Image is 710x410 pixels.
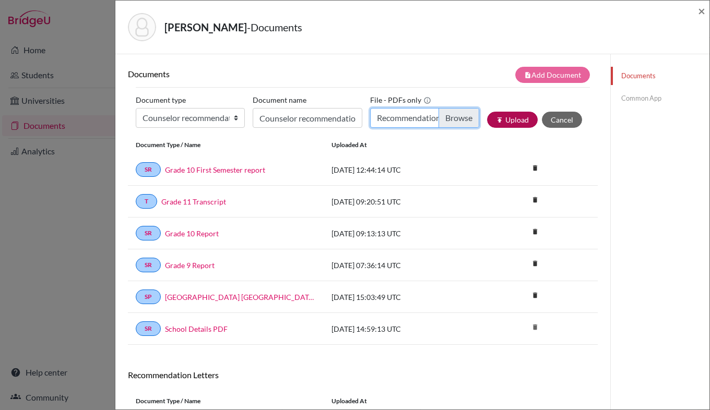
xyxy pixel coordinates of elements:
[128,370,598,380] h6: Recommendation Letters
[527,289,543,303] a: delete
[165,228,219,239] a: Grade 10 Report
[165,260,215,271] a: Grade 9 Report
[165,292,316,303] a: [GEOGRAPHIC_DATA] [GEOGRAPHIC_DATA] School Profile 2025-6 [DOMAIN_NAME]_wide
[128,140,324,150] div: Document Type / Name
[324,292,480,303] div: [DATE] 15:03:49 UTC
[136,162,161,177] a: SR
[324,260,480,271] div: [DATE] 07:36:14 UTC
[487,112,538,128] button: publishUpload
[136,194,157,209] a: T
[324,164,480,175] div: [DATE] 12:44:14 UTC
[611,89,709,107] a: Common App
[164,21,247,33] strong: [PERSON_NAME]
[698,5,705,17] button: Close
[527,256,543,271] i: delete
[611,67,709,85] a: Documents
[324,196,480,207] div: [DATE] 09:20:51 UTC
[136,290,161,304] a: SP
[253,92,306,108] label: Document name
[527,257,543,271] a: delete
[527,287,543,303] i: delete
[128,396,324,406] div: Document Type / Name
[527,194,543,208] a: delete
[161,196,226,207] a: Grade 11 Transcript
[527,224,543,239] i: delete
[165,323,228,334] a: School Details PDF
[324,396,480,406] div: Uploaded at
[527,160,543,176] i: delete
[496,116,503,124] i: publish
[542,112,582,128] button: Cancel
[324,323,480,334] div: [DATE] 14:59:13 UTC
[527,162,543,176] a: delete
[527,192,543,208] i: delete
[136,92,186,108] label: Document type
[136,258,161,272] a: SR
[527,225,543,239] a: delete
[247,21,302,33] span: - Documents
[165,164,265,175] a: Grade 10 First Semester report
[324,140,480,150] div: Uploaded at
[136,226,161,240] a: SR
[128,69,363,79] h6: Documents
[698,3,705,18] span: ×
[527,319,543,335] i: delete
[524,71,531,79] i: note_add
[370,92,431,108] label: File - PDFs only
[324,228,480,239] div: [DATE] 09:13:13 UTC
[136,321,161,336] a: SR
[515,67,590,83] button: note_addAdd Document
